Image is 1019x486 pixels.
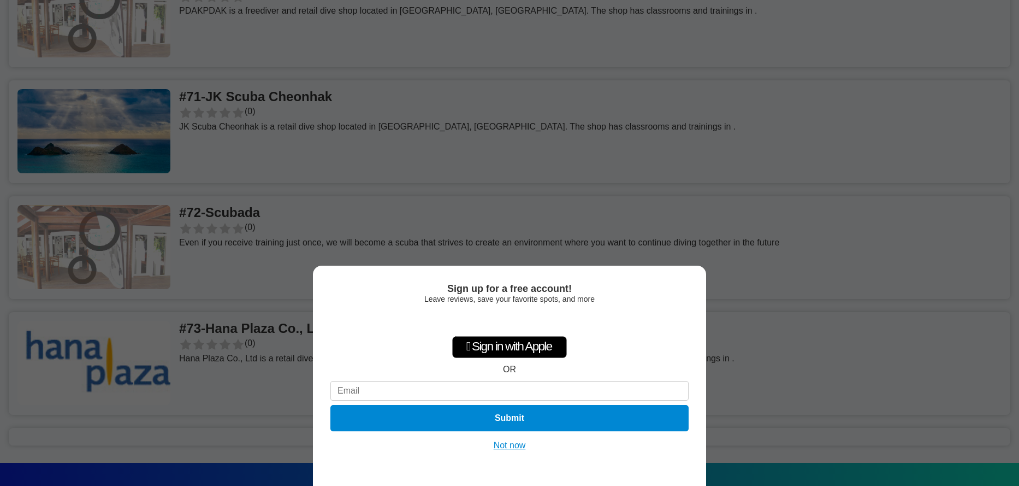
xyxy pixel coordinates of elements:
[452,336,567,358] div: Sign in with Apple
[454,309,565,333] div: Mag-sign in gamit ang Google. Magbubukas sa bagong tab
[795,11,1008,208] iframe: Dialog na Mag-sign in gamit ang Google
[503,365,516,374] div: OR
[449,309,570,333] iframe: Button na Mag-sign in gamit ang Google
[330,381,689,401] input: Email
[330,405,689,431] button: Submit
[330,283,689,295] div: Sign up for a free account!
[330,295,689,303] div: Leave reviews, save your favorite spots, and more
[490,440,529,451] button: Not now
